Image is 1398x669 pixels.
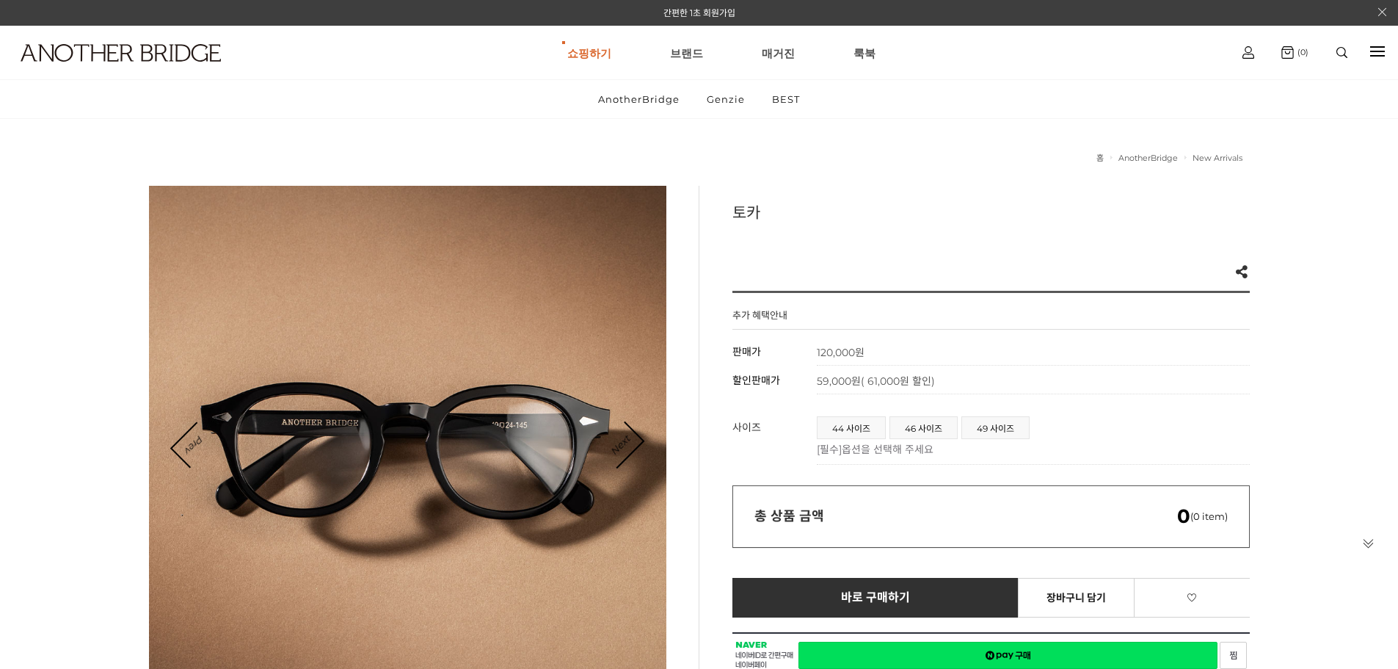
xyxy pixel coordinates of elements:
[1118,153,1178,163] a: AnotherBridge
[1281,46,1308,59] a: (0)
[754,508,824,524] strong: 총 상품 금액
[732,308,787,329] h4: 추가 혜택안내
[21,44,221,62] img: logo
[732,200,1250,223] h3: 토카
[962,417,1029,438] a: 49 사이즈
[1018,578,1135,618] a: 장바구니 담기
[842,443,933,456] span: 옵션을 선택해 주세요
[1220,642,1247,669] a: 새창
[861,375,935,388] span: ( 61,000원 할인)
[694,80,757,118] a: Genzie
[1096,153,1104,163] a: 홈
[817,441,1242,456] p: [필수]
[732,578,1019,618] a: 바로 구매하기
[732,409,817,465] th: 사이즈
[172,422,216,466] a: Prev
[817,375,935,388] span: 59,000원
[1193,153,1242,163] a: New Arrivals
[1177,505,1190,528] em: 0
[1294,47,1308,57] span: (0)
[1281,46,1294,59] img: cart
[889,416,958,439] li: 46 사이즈
[890,417,957,438] a: 46 사이즈
[817,416,886,439] li: 44 사이즈
[817,346,864,359] strong: 120,000원
[1242,46,1254,59] img: cart
[567,26,611,79] a: 쇼핑하기
[586,80,692,118] a: AnotherBridge
[961,416,1030,439] li: 49 사이즈
[818,417,885,438] a: 44 사이즈
[663,7,735,18] a: 간편한 1초 회원가입
[760,80,812,118] a: BEST
[841,591,911,604] span: 바로 구매하기
[732,374,780,387] span: 할인판매가
[1336,47,1347,58] img: search
[7,44,217,98] a: logo
[1177,510,1228,522] span: (0 item)
[853,26,875,79] a: 룩북
[670,26,703,79] a: 브랜드
[762,26,795,79] a: 매거진
[597,422,643,468] a: Next
[798,642,1217,669] a: 새창
[732,345,761,358] span: 판매가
